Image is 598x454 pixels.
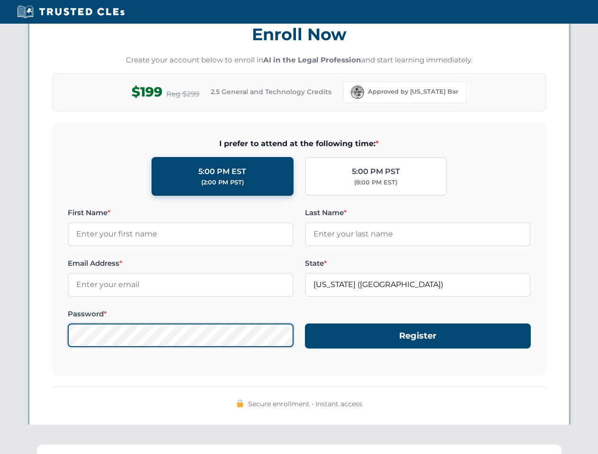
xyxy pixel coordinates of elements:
[211,87,331,97] span: 2.5 General and Technology Credits
[68,273,294,297] input: Enter your email
[68,207,294,218] label: First Name
[198,166,246,178] div: 5:00 PM EST
[305,207,531,218] label: Last Name
[248,399,362,409] span: Secure enrollment • Instant access
[368,87,458,96] span: Approved by [US_STATE] Bar
[201,178,244,187] div: (2:00 PM PST)
[305,273,531,297] input: Florida (FL)
[236,400,244,407] img: 🔒
[68,222,294,246] input: Enter your first name
[351,86,364,99] img: Florida Bar
[68,258,294,269] label: Email Address
[53,55,546,66] p: Create your account below to enroll in and start learning immediately.
[354,178,397,187] div: (8:00 PM EST)
[305,222,531,246] input: Enter your last name
[305,258,531,269] label: State
[263,55,361,64] strong: AI in the Legal Profession
[14,5,127,19] img: Trusted CLEs
[68,138,531,150] span: I prefer to attend at the following time:
[53,19,546,49] h3: Enroll Now
[166,88,199,100] span: Reg $299
[305,323,531,349] button: Register
[352,166,400,178] div: 5:00 PM PST
[68,308,294,320] label: Password
[132,81,162,103] span: $199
